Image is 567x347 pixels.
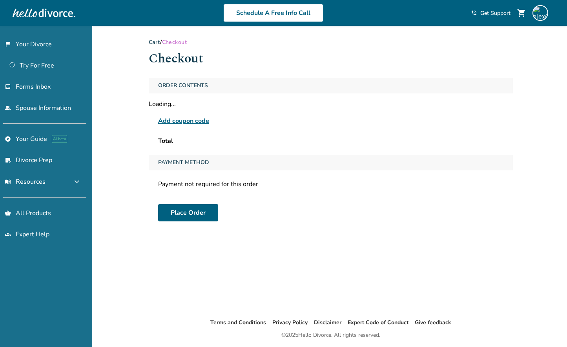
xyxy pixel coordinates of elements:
[52,135,67,143] span: AI beta
[5,179,11,185] span: menu_book
[314,318,341,327] li: Disclaimer
[5,105,11,111] span: people
[5,210,11,216] span: shopping_basket
[471,9,510,17] a: phone_in_talkGet Support
[5,41,11,47] span: flag_2
[517,8,526,18] span: shopping_cart
[471,10,477,16] span: phone_in_talk
[223,4,323,22] a: Schedule A Free Info Call
[5,177,46,186] span: Resources
[480,9,510,17] span: Get Support
[158,204,218,221] button: Place Order
[5,231,11,237] span: groups
[415,318,451,327] li: Give feedback
[162,38,187,46] span: Checkout
[149,100,513,108] div: Loading...
[149,49,513,68] h1: Checkout
[149,38,160,46] a: Cart
[5,157,11,163] span: list_alt_check
[532,5,548,21] img: alex@sgllc.me
[149,177,513,192] div: Payment not required for this order
[348,319,408,326] a: Expert Code of Conduct
[72,177,82,186] span: expand_more
[158,137,173,145] span: Total
[155,78,211,93] span: Order Contents
[149,38,513,46] div: /
[5,136,11,142] span: explore
[158,116,209,126] span: Add coupon code
[210,319,266,326] a: Terms and Conditions
[5,84,11,90] span: inbox
[281,331,380,340] div: © 2025 Hello Divorce. All rights reserved.
[272,319,308,326] a: Privacy Policy
[155,155,212,170] span: Payment Method
[16,82,51,91] span: Forms Inbox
